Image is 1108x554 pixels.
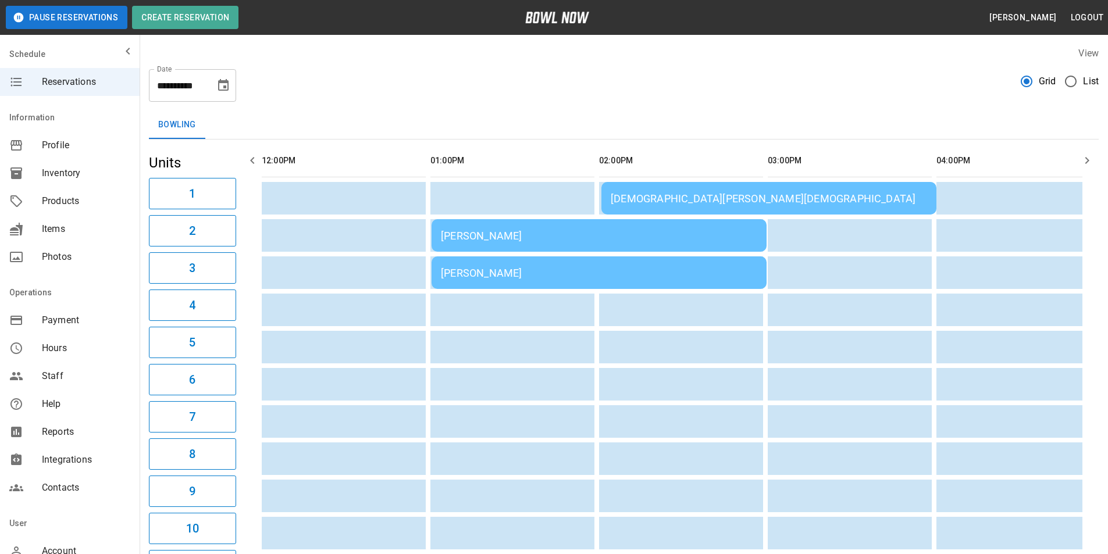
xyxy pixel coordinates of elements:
[189,333,195,352] h6: 5
[42,166,130,180] span: Inventory
[189,221,195,240] h6: 2
[985,7,1061,28] button: [PERSON_NAME]
[1039,74,1056,88] span: Grid
[42,481,130,495] span: Contacts
[189,445,195,463] h6: 8
[599,144,763,177] th: 02:00PM
[1078,48,1099,59] label: View
[149,364,236,395] button: 6
[189,259,195,277] h6: 3
[189,370,195,389] h6: 6
[611,192,927,205] div: [DEMOGRAPHIC_DATA][PERSON_NAME][DEMOGRAPHIC_DATA]
[186,519,199,538] h6: 10
[42,250,130,264] span: Photos
[42,222,130,236] span: Items
[149,401,236,433] button: 7
[149,289,236,321] button: 4
[42,453,130,467] span: Integrations
[6,6,127,29] button: Pause Reservations
[149,153,236,172] h5: Units
[149,111,205,139] button: Bowling
[149,215,236,246] button: 2
[149,252,236,284] button: 3
[42,397,130,411] span: Help
[1066,7,1108,28] button: Logout
[149,111,1099,139] div: inventory tabs
[149,178,236,209] button: 1
[42,138,130,152] span: Profile
[189,482,195,501] h6: 9
[132,6,238,29] button: Create Reservation
[212,74,235,97] button: Choose date, selected date is Oct 12, 2025
[441,267,757,279] div: [PERSON_NAME]
[768,144,932,177] th: 03:00PM
[42,313,130,327] span: Payment
[189,296,195,314] h6: 4
[262,144,426,177] th: 12:00PM
[42,75,130,89] span: Reservations
[189,408,195,426] h6: 7
[441,230,757,242] div: [PERSON_NAME]
[42,341,130,355] span: Hours
[149,476,236,507] button: 9
[189,184,195,203] h6: 1
[430,144,594,177] th: 01:00PM
[1083,74,1099,88] span: List
[42,425,130,439] span: Reports
[42,194,130,208] span: Products
[525,12,589,23] img: logo
[149,327,236,358] button: 5
[149,513,236,544] button: 10
[42,369,130,383] span: Staff
[149,438,236,470] button: 8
